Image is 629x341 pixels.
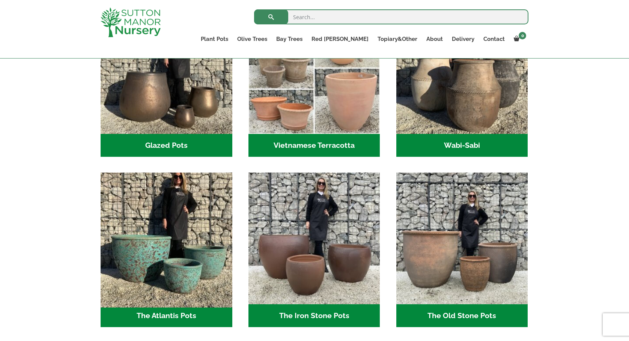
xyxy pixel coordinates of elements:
h2: The Old Stone Pots [396,304,528,327]
input: Search... [254,9,528,24]
img: Wabi-Sabi [396,2,528,134]
img: logo [101,8,161,37]
a: 0 [509,34,528,44]
img: The Iron Stone Pots [248,173,380,304]
a: Visit product category Vietnamese Terracotta [248,2,380,157]
img: The Atlantis Pots [97,170,235,308]
a: Visit product category The Old Stone Pots [396,173,528,327]
img: Glazed Pots [101,2,232,134]
a: Topiary&Other [373,34,422,44]
h2: The Atlantis Pots [101,304,232,327]
a: Olive Trees [233,34,272,44]
span: 0 [519,32,526,39]
a: Contact [479,34,509,44]
a: Visit product category Glazed Pots [101,2,232,157]
img: Vietnamese Terracotta [248,2,380,134]
a: Plant Pots [196,34,233,44]
a: Delivery [447,34,479,44]
h2: Wabi-Sabi [396,134,528,157]
a: Red [PERSON_NAME] [307,34,373,44]
a: Visit product category The Iron Stone Pots [248,173,380,327]
a: Bay Trees [272,34,307,44]
a: Visit product category Wabi-Sabi [396,2,528,157]
img: The Old Stone Pots [396,173,528,304]
a: Visit product category The Atlantis Pots [101,173,232,327]
h2: Glazed Pots [101,134,232,157]
h2: Vietnamese Terracotta [248,134,380,157]
a: About [422,34,447,44]
h2: The Iron Stone Pots [248,304,380,327]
